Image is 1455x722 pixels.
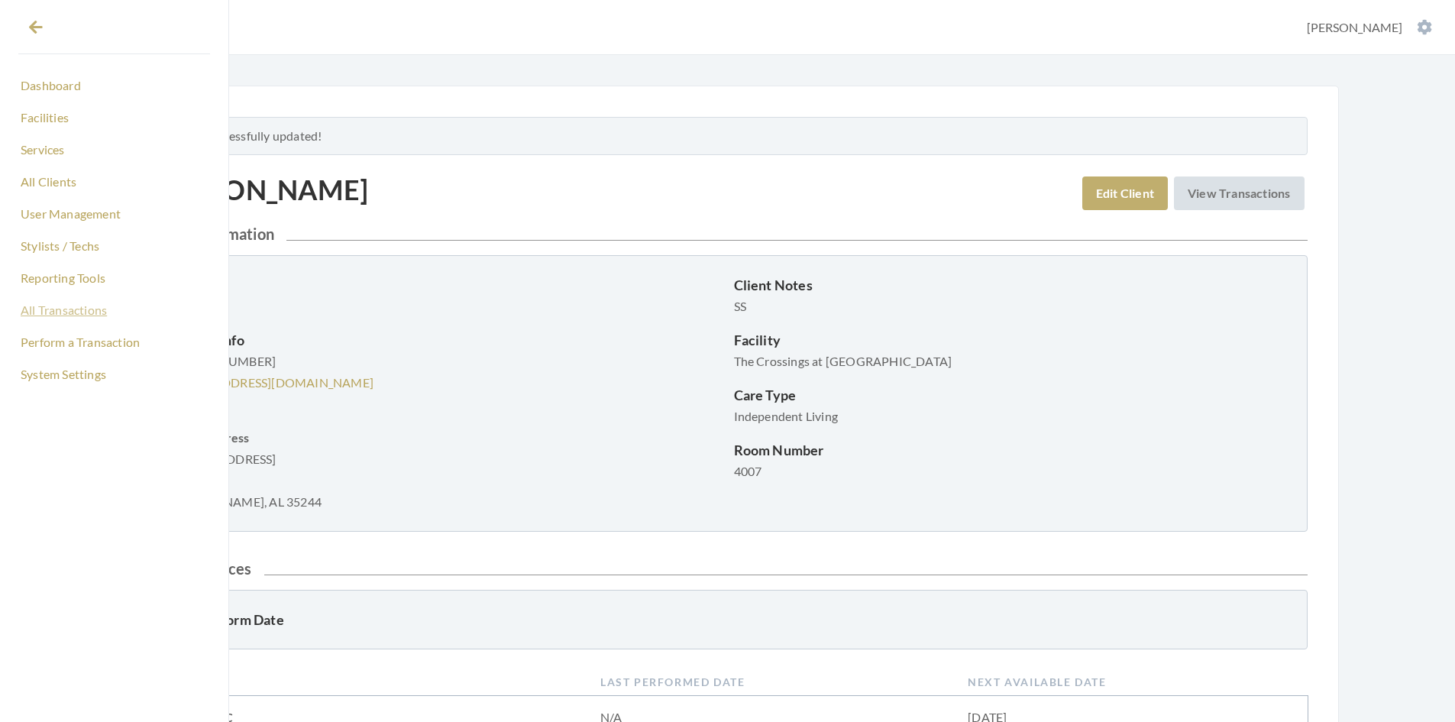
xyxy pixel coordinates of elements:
[1302,19,1437,36] button: [PERSON_NAME]
[18,105,210,131] a: Facilities
[734,461,1288,482] p: 4007
[148,173,369,206] h1: [PERSON_NAME]
[167,296,722,317] p: Client
[18,201,210,227] a: User Management
[734,439,1288,461] p: Room Number
[734,406,1288,427] p: Independent Living
[167,609,722,630] p: Release Form Date
[18,361,210,387] a: System Settings
[18,169,210,195] a: All Clients
[18,73,210,99] a: Dashboard
[952,668,1307,696] th: Next Available Date
[734,296,1288,317] p: SS
[167,375,374,390] a: [EMAIL_ADDRESS][DOMAIN_NAME]
[18,233,210,259] a: Stylists / Techs
[1174,176,1304,210] a: View Transactions
[734,351,1288,372] p: The Crossings at [GEOGRAPHIC_DATA]
[18,137,210,163] a: Services
[1082,176,1168,210] a: Edit Client
[18,297,210,323] a: All Transactions
[167,274,722,296] p: User Role
[167,406,722,427] p: Address
[148,668,586,696] th: Service
[148,117,1308,155] div: Client successfully updated!
[18,265,210,291] a: Reporting Tools
[585,668,952,696] th: Last Performed Date
[148,559,1308,578] h2: Client Services
[734,274,1288,296] p: Client Notes
[18,329,210,355] a: Perform a Transaction
[148,225,1308,243] h2: Client Information
[1307,20,1402,34] span: [PERSON_NAME]
[734,329,1288,351] p: Facility
[167,329,722,351] p: Contact Info
[734,384,1288,406] p: Care Type
[167,427,722,513] p: [STREET_ADDRESS] R-4007 [PERSON_NAME], AL 35244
